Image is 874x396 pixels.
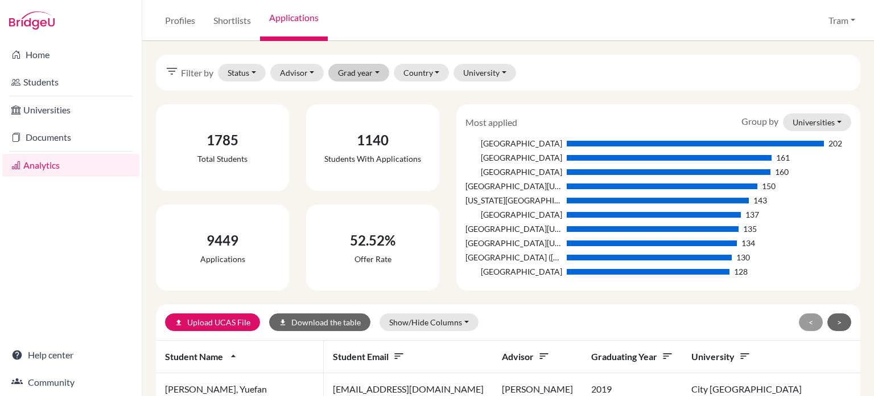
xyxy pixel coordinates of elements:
span: Filter by [181,66,213,80]
div: [GEOGRAPHIC_DATA] [465,266,562,277]
div: 160 [775,166,789,178]
div: [US_STATE][GEOGRAPHIC_DATA] [465,194,562,206]
a: uploadUpload UCAS File [165,313,260,331]
span: Graduating year [591,351,673,362]
button: Show/Hide Columns [380,313,479,331]
button: Advisor [270,64,324,81]
div: Group by [733,113,860,131]
div: 202 [828,137,842,149]
div: Offer rate [350,253,395,265]
div: [GEOGRAPHIC_DATA] [465,152,562,164]
a: Analytics [2,154,139,177]
div: [GEOGRAPHIC_DATA] [465,209,562,221]
span: University [691,351,751,362]
div: Most applied [457,116,526,129]
div: 161 [776,152,790,164]
a: Universities [2,99,139,121]
div: 134 [741,237,755,249]
div: 143 [753,194,767,206]
button: Grad year [328,64,389,81]
div: [GEOGRAPHIC_DATA][US_STATE], [GEOGRAPHIC_DATA] [465,237,562,249]
button: < [799,313,823,331]
a: Home [2,43,139,66]
span: Advisor [502,351,550,362]
div: 135 [743,223,757,235]
div: [GEOGRAPHIC_DATA] ([GEOGRAPHIC_DATA]) [465,251,562,263]
div: Applications [200,253,245,265]
button: > [827,313,851,331]
div: 130 [736,251,750,263]
button: University [454,64,516,81]
span: Student email [333,351,405,362]
i: sort [538,350,550,362]
div: [GEOGRAPHIC_DATA][US_STATE], [GEOGRAPHIC_DATA] [465,180,562,192]
div: [GEOGRAPHIC_DATA] [465,137,562,149]
div: Students with applications [324,153,421,165]
div: 150 [762,180,776,192]
i: filter_list [165,64,179,78]
button: Status [218,64,266,81]
i: sort [393,350,405,362]
div: 137 [745,209,759,221]
button: Universities [783,113,851,131]
div: 1140 [324,130,421,150]
i: sort [662,350,673,362]
button: Country [394,64,450,81]
div: 1785 [197,130,248,150]
a: Students [2,71,139,93]
div: Total students [197,153,248,165]
a: Documents [2,126,139,149]
button: downloadDownload the table [269,313,370,331]
div: [GEOGRAPHIC_DATA] [465,166,562,178]
img: Bridge-U [9,11,55,30]
div: 9449 [200,230,245,251]
i: download [279,319,287,326]
i: sort [739,350,751,362]
a: Community [2,371,139,394]
div: 128 [734,266,748,277]
i: upload [175,319,183,326]
button: Tram [823,10,860,31]
i: arrow_drop_up [228,350,239,362]
div: [GEOGRAPHIC_DATA][US_STATE] [465,223,562,235]
div: 52.52% [350,230,395,251]
span: Student name [165,351,239,362]
a: Help center [2,344,139,366]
